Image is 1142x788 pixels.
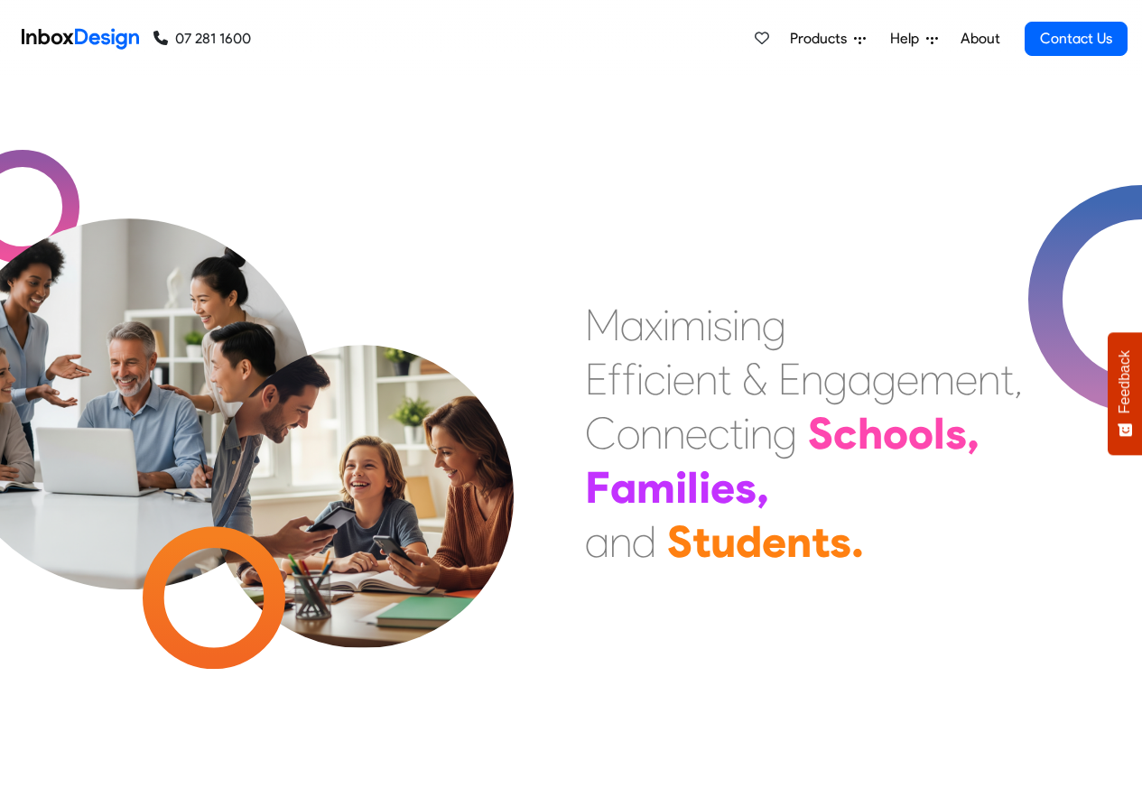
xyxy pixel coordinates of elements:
img: parents_with_child.png [173,270,552,648]
a: Help [883,21,945,57]
div: F [585,460,610,515]
div: , [967,406,980,460]
div: e [673,352,695,406]
div: n [978,352,1000,406]
div: d [736,515,762,569]
div: c [833,406,858,460]
div: i [732,298,739,352]
span: Feedback [1117,350,1133,413]
div: & [742,352,767,406]
div: o [617,406,640,460]
div: g [823,352,848,406]
div: S [808,406,833,460]
div: i [743,406,750,460]
div: n [750,406,773,460]
div: Maximising Efficient & Engagement, Connecting Schools, Families, and Students. [585,298,1023,569]
a: 07 281 1600 [153,28,251,50]
div: n [609,515,632,569]
div: h [858,406,883,460]
div: f [608,352,622,406]
div: l [933,406,945,460]
div: g [872,352,896,406]
div: m [636,460,675,515]
div: a [620,298,645,352]
div: d [632,515,656,569]
div: l [687,460,699,515]
div: i [663,298,670,352]
div: n [640,406,663,460]
div: m [919,352,955,406]
div: n [739,298,762,352]
div: x [645,298,663,352]
div: i [675,460,687,515]
div: m [670,298,706,352]
a: Contact Us [1025,22,1128,56]
span: Products [790,28,854,50]
div: i [665,352,673,406]
div: g [762,298,786,352]
div: e [710,460,735,515]
div: t [1000,352,1014,406]
div: a [585,515,609,569]
button: Feedback - Show survey [1108,332,1142,455]
div: S [667,515,692,569]
div: s [830,515,851,569]
div: n [695,352,718,406]
div: e [685,406,708,460]
div: i [636,352,644,406]
div: . [851,515,864,569]
div: u [710,515,736,569]
a: About [955,21,1005,57]
div: t [812,515,830,569]
div: t [692,515,710,569]
div: a [848,352,872,406]
div: E [778,352,801,406]
div: i [706,298,713,352]
div: n [786,515,812,569]
div: a [610,460,636,515]
div: E [585,352,608,406]
div: , [757,460,769,515]
div: c [708,406,729,460]
div: n [663,406,685,460]
div: e [955,352,978,406]
div: n [801,352,823,406]
a: Products [783,21,873,57]
div: g [773,406,797,460]
div: , [1014,352,1023,406]
div: s [945,406,967,460]
div: o [908,406,933,460]
div: s [713,298,732,352]
div: t [718,352,731,406]
div: e [896,352,919,406]
div: c [644,352,665,406]
div: o [883,406,908,460]
div: e [762,515,786,569]
div: i [699,460,710,515]
div: M [585,298,620,352]
div: C [585,406,617,460]
span: Help [890,28,926,50]
div: t [729,406,743,460]
div: f [622,352,636,406]
div: s [735,460,757,515]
